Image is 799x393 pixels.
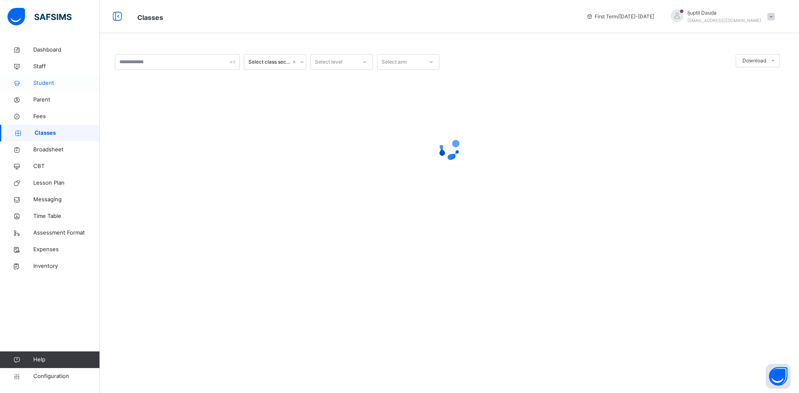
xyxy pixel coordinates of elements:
[33,179,100,187] span: Lesson Plan
[33,62,100,71] span: Staff
[33,79,100,87] span: Student
[7,8,72,25] img: safsims
[33,372,99,381] span: Configuration
[742,57,766,64] span: Download
[586,13,654,20] span: session/term information
[382,54,407,70] div: Select arm
[33,356,99,364] span: Help
[248,58,291,66] div: Select class section
[137,13,163,22] span: Classes
[33,162,100,171] span: CBT
[33,195,100,204] span: Messaging
[687,9,761,17] span: Ijuptil Dauda
[33,262,100,270] span: Inventory
[33,229,100,237] span: Assessment Format
[33,112,100,121] span: Fees
[35,129,100,137] span: Classes
[663,9,779,24] div: Ijuptil Dauda
[33,146,100,154] span: Broadsheet
[33,212,100,220] span: Time Table
[33,245,100,254] span: Expenses
[315,54,342,70] div: Select level
[687,18,761,23] span: [EMAIL_ADDRESS][DOMAIN_NAME]
[33,96,100,104] span: Parent
[33,46,100,54] span: Dashboard
[766,364,791,389] button: Open asap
